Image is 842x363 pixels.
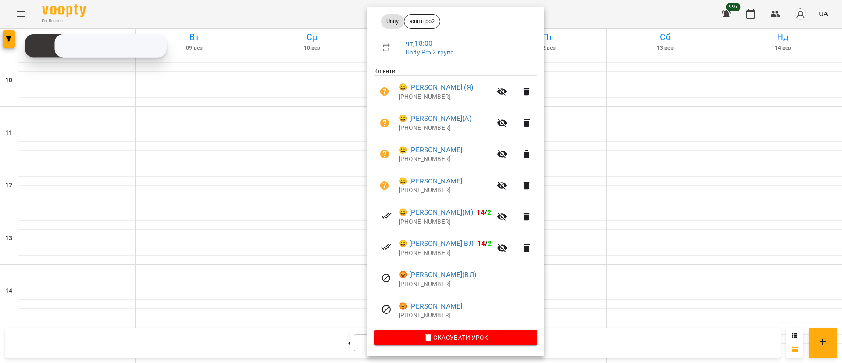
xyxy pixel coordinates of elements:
[399,207,473,218] a: 😀 [PERSON_NAME](М)
[381,210,392,221] svg: Візит сплачено
[399,82,473,93] a: 😀 [PERSON_NAME] (Я)
[399,238,474,249] a: 😀 [PERSON_NAME] ВЛ
[477,208,492,216] b: /
[374,112,395,133] button: Візит ще не сплачено. Додати оплату?
[487,208,491,216] span: 2
[374,144,395,165] button: Візит ще не сплачено. Додати оплату?
[381,273,392,284] svg: Візит скасовано
[399,218,492,226] p: [PHONE_NUMBER]
[477,239,492,248] b: /
[374,330,537,345] button: Скасувати Урок
[406,39,432,47] a: чт , 18:00
[399,280,537,289] p: [PHONE_NUMBER]
[399,145,462,155] a: 😀 [PERSON_NAME]
[399,186,492,195] p: [PHONE_NUMBER]
[381,304,392,315] svg: Візит скасовано
[399,155,492,164] p: [PHONE_NUMBER]
[477,239,485,248] span: 14
[374,81,395,102] button: Візит ще не сплачено. Додати оплату?
[477,208,485,216] span: 14
[399,113,471,124] a: 😀 [PERSON_NAME](А)
[399,301,462,312] a: 😡 [PERSON_NAME]
[381,242,392,252] svg: Візит сплачено
[404,18,440,25] span: юнітіпро2
[399,249,492,258] p: [PHONE_NUMBER]
[404,14,440,29] div: юнітіпро2
[399,93,492,101] p: [PHONE_NUMBER]
[488,239,492,248] span: 2
[374,175,395,196] button: Візит ще не сплачено. Додати оплату?
[399,176,462,187] a: 😀 [PERSON_NAME]
[381,332,530,343] span: Скасувати Урок
[399,270,476,280] a: 😡 [PERSON_NAME](ВЛ)
[399,311,537,320] p: [PHONE_NUMBER]
[381,18,404,25] span: Unity
[406,49,454,56] a: Unity Pro 2 група
[374,67,537,330] ul: Клієнти
[399,124,492,133] p: [PHONE_NUMBER]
